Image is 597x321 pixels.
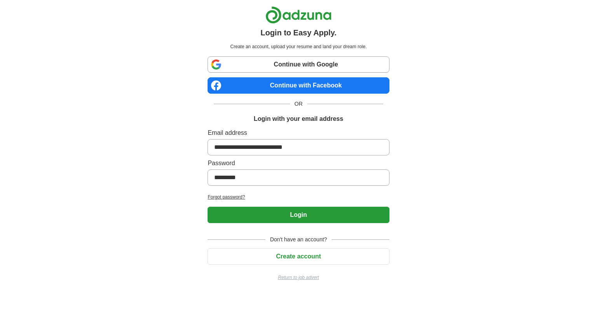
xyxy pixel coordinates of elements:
a: Continue with Google [208,56,389,73]
a: Continue with Facebook [208,77,389,94]
span: Don't have an account? [265,236,332,244]
p: Create an account, upload your resume and land your dream role. [209,43,388,50]
h1: Login to Easy Apply. [260,27,337,38]
button: Create account [208,248,389,265]
a: Forgot password? [208,194,389,201]
a: Return to job advert [208,274,389,281]
a: Create account [208,253,389,260]
label: Password [208,159,389,168]
img: Adzuna logo [265,6,332,24]
h1: Login with your email address [254,114,343,124]
button: Login [208,207,389,223]
label: Email address [208,128,389,138]
span: OR [290,100,307,108]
